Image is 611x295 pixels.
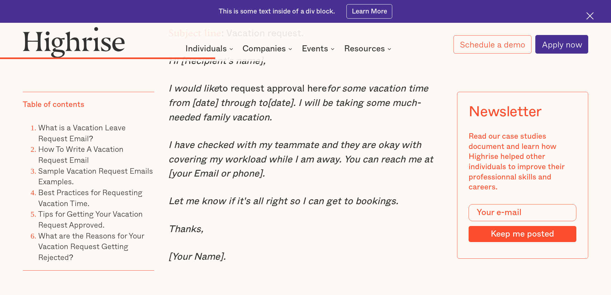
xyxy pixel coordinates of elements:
[185,45,227,53] div: Individuals
[535,35,588,54] a: Apply now
[219,7,335,16] div: This is some text inside of a div block.
[168,277,443,292] p: ‍
[242,45,294,53] div: Companies
[23,27,125,57] img: Highrise logo
[168,82,443,125] p: to request approval here
[346,4,392,19] a: Learn More
[469,204,576,221] input: Your e-mail
[168,224,203,234] em: Thanks,
[469,226,576,242] input: Keep me posted
[168,56,266,66] em: Hi [Recipient's name],
[454,35,532,54] a: Schedule a demo
[38,165,153,187] a: Sample Vacation Request Emails Examples.
[38,143,123,166] a: How To Write A Vacation Request Email
[302,45,336,53] div: Events
[168,140,433,178] em: I have checked with my teammate and they are okay with covering my workload while I am away. You ...
[344,45,385,53] div: Resources
[168,84,428,122] em: for some vacation time from [date] through to[date]. I will be taking some much-needed family vac...
[23,100,84,110] div: Table of contents
[469,132,576,193] div: Read our case studies document and learn how Highrise helped other individuals to improve their p...
[185,45,235,53] div: Individuals
[469,204,576,242] form: Modal Form
[469,103,542,120] div: Newsletter
[242,45,286,53] div: Companies
[168,196,398,206] em: Let me know if it's all right so I can get to bookings.
[344,45,393,53] div: Resources
[302,45,328,53] div: Events
[38,229,144,263] a: What are the Reasons for Your Vacation Request Getting Rejected?
[38,186,142,209] a: Best Practices for Requesting Vacation Time.
[38,121,126,144] a: What is a Vacation Leave Request Email?
[168,252,226,262] em: [Your Name].
[38,208,143,230] a: Tips for Getting Your Vacation Request Approved.
[586,12,594,20] img: Cross icon
[168,84,219,93] em: I would like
